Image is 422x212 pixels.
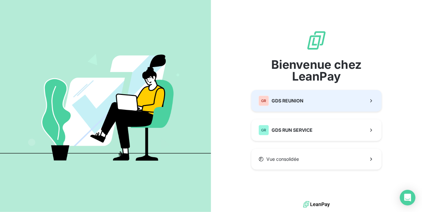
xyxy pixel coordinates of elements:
span: GDS REUNION [272,98,303,104]
img: logo [303,200,330,209]
span: Bienvenue chez LeanPay [251,59,382,82]
button: GRGDS RUN SERVICE [251,119,382,141]
span: GDS RUN SERVICE [272,127,313,133]
img: logo sigle [306,30,327,51]
div: GR [259,96,269,106]
span: Vue consolidée [266,156,299,162]
button: GRGDS REUNION [251,90,382,112]
button: Vue consolidée [251,149,382,170]
div: GR [259,125,269,135]
div: Open Intercom Messenger [400,190,415,205]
